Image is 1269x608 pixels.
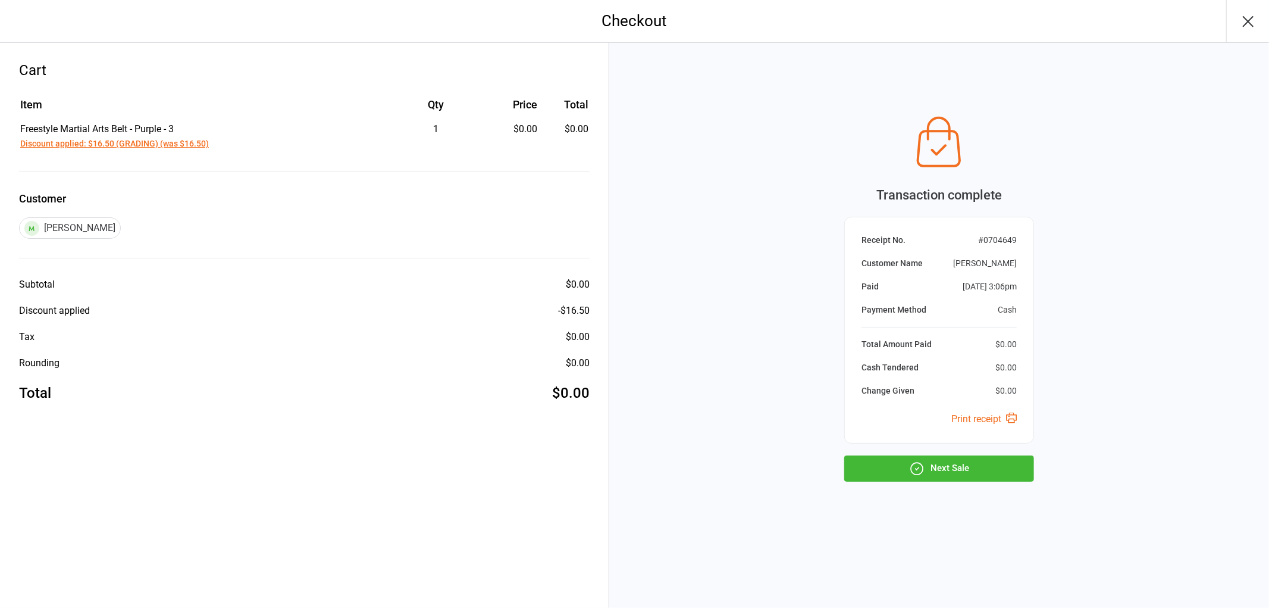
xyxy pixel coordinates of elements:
[386,96,487,121] th: Qty
[566,278,590,292] div: $0.00
[20,123,174,135] span: Freestyle Martial Arts Belt - Purple - 3
[844,185,1034,205] div: Transaction complete
[558,304,590,318] div: - $16.50
[951,413,1017,425] a: Print receipt
[995,361,1017,374] div: $0.00
[542,122,588,151] td: $0.00
[386,122,487,136] div: 1
[861,280,879,293] div: Paid
[19,191,590,207] label: Customer
[19,356,59,370] div: Rounding
[488,122,537,136] div: $0.00
[19,304,90,318] div: Discount applied
[19,330,35,344] div: Tax
[552,382,590,404] div: $0.00
[998,304,1017,316] div: Cash
[963,280,1017,293] div: [DATE] 3:06pm
[19,60,590,81] div: Cart
[861,361,919,374] div: Cash Tendered
[19,382,51,404] div: Total
[995,385,1017,397] div: $0.00
[20,138,209,150] button: Discount applied: $16.50 (GRADING) (was $16.50)
[861,385,914,397] div: Change Given
[566,356,590,370] div: $0.00
[978,234,1017,247] div: # 0704649
[953,257,1017,270] div: [PERSON_NAME]
[861,257,923,270] div: Customer Name
[861,338,932,351] div: Total Amount Paid
[488,96,537,113] div: Price
[861,304,926,316] div: Payment Method
[995,338,1017,351] div: $0.00
[861,234,905,247] div: Receipt No.
[566,330,590,344] div: $0.00
[20,96,384,121] th: Item
[19,278,55,292] div: Subtotal
[542,96,588,121] th: Total
[844,456,1034,482] button: Next Sale
[19,217,121,239] div: [PERSON_NAME]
